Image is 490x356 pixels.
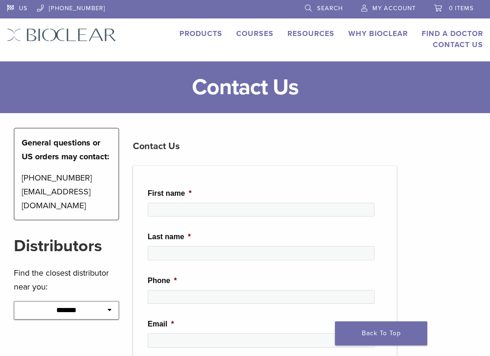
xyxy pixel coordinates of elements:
[449,5,474,12] span: 0 items
[148,276,177,286] label: Phone
[148,189,191,199] label: First name
[348,29,408,38] a: Why Bioclear
[148,232,191,242] label: Last name
[22,171,111,212] p: [PHONE_NUMBER] [EMAIL_ADDRESS][DOMAIN_NAME]
[422,29,483,38] a: Find A Doctor
[317,5,343,12] span: Search
[14,266,119,294] p: Find the closest distributor near you:
[335,321,427,345] a: Back To Top
[22,138,109,162] strong: General questions or US orders may contact:
[236,29,274,38] a: Courses
[148,320,174,329] label: Email
[7,28,116,42] img: Bioclear
[433,40,483,49] a: Contact Us
[372,5,416,12] span: My Account
[287,29,335,38] a: Resources
[133,135,397,157] h3: Contact Us
[179,29,222,38] a: Products
[14,235,119,257] h2: Distributors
